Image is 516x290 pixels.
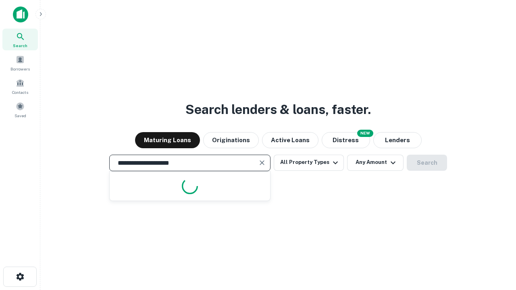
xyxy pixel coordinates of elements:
img: capitalize-icon.png [13,6,28,23]
span: Saved [15,112,26,119]
span: Search [13,42,27,49]
button: All Property Types [274,155,344,171]
h3: Search lenders & loans, faster. [185,100,371,119]
button: Lenders [373,132,422,148]
iframe: Chat Widget [476,226,516,264]
span: Contacts [12,89,28,95]
a: Borrowers [2,52,38,74]
button: Search distressed loans with lien and other non-mortgage details. [322,132,370,148]
button: Any Amount [347,155,404,171]
button: Originations [203,132,259,148]
button: Maturing Loans [135,132,200,148]
button: Active Loans [262,132,318,148]
button: Clear [256,157,268,168]
a: Saved [2,99,38,120]
div: NEW [357,130,373,137]
a: Contacts [2,75,38,97]
span: Borrowers [10,66,30,72]
a: Search [2,29,38,50]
